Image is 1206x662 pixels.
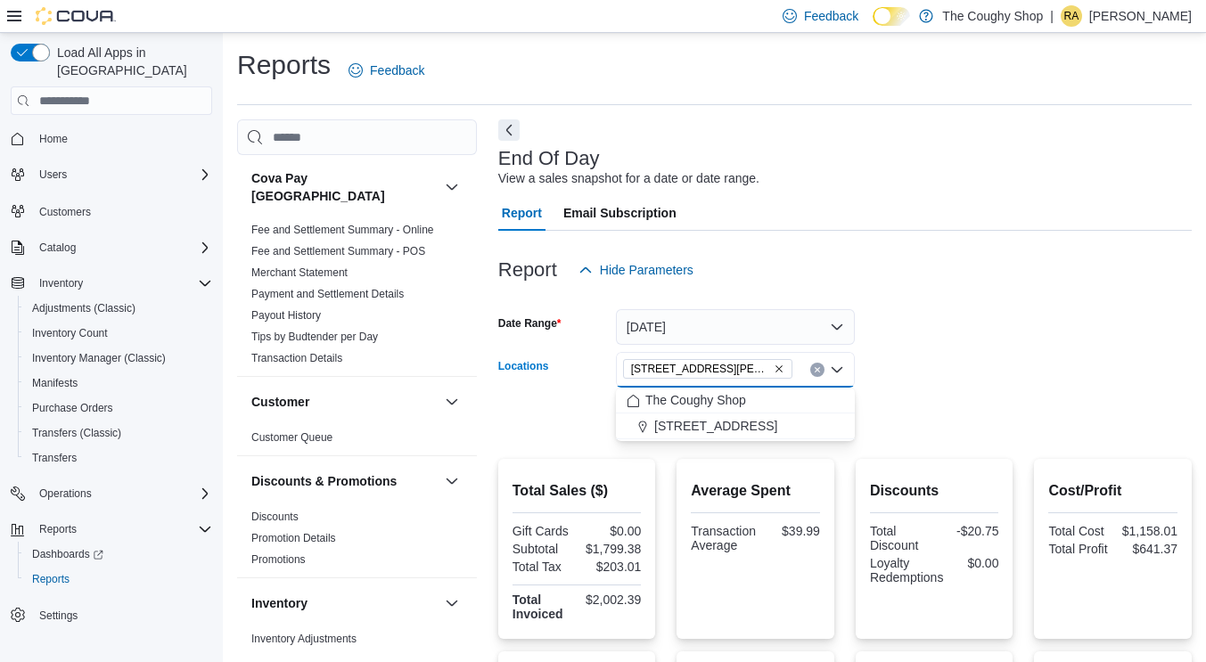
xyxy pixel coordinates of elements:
[18,542,219,567] a: Dashboards
[580,542,641,556] div: $1,799.38
[25,372,85,394] a: Manifests
[32,351,166,365] span: Inventory Manager (Classic)
[251,553,306,566] a: Promotions
[32,164,74,185] button: Users
[39,522,77,536] span: Reports
[32,519,212,540] span: Reports
[251,472,438,490] button: Discounts & Promotions
[498,148,600,169] h3: End Of Day
[513,480,642,502] h2: Total Sales ($)
[39,168,67,182] span: Users
[645,391,746,409] span: The Coughy Shop
[39,241,76,255] span: Catalog
[251,308,321,323] span: Payout History
[251,472,397,490] h3: Discounts & Promotions
[25,543,212,565] span: Dashboards
[32,572,70,586] span: Reports
[32,237,83,258] button: Catalog
[4,235,219,260] button: Catalog
[763,524,820,538] div: $39.99
[870,524,931,552] div: Total Discount
[870,556,944,584] div: Loyalty Redemptions
[25,323,212,344] span: Inventory Count
[18,396,219,421] button: Purchase Orders
[50,44,212,79] span: Load All Apps in [GEOGRAPHIC_DATA]
[774,364,784,374] button: Remove 4621 Albert Street from selection in this group
[32,326,108,340] span: Inventory Count
[25,397,212,419] span: Purchase Orders
[502,195,542,231] span: Report
[25,568,212,590] span: Reports
[870,480,999,502] h2: Discounts
[18,321,219,346] button: Inventory Count
[32,426,121,440] span: Transfers (Classic)
[251,552,306,567] span: Promotions
[441,593,463,614] button: Inventory
[498,259,557,281] h3: Report
[251,430,332,445] span: Customer Queue
[32,604,212,626] span: Settings
[25,568,77,590] a: Reports
[39,132,68,146] span: Home
[1089,5,1192,27] p: [PERSON_NAME]
[251,244,425,258] span: Fee and Settlement Summary - POS
[32,200,212,222] span: Customers
[691,524,756,552] div: Transaction Average
[513,560,573,574] div: Total Tax
[25,372,212,394] span: Manifests
[4,198,219,224] button: Customers
[32,451,77,465] span: Transfers
[1050,5,1054,27] p: |
[251,594,308,612] h3: Inventory
[830,363,844,377] button: Close list of options
[498,119,520,141] button: Next
[950,556,998,570] div: $0.00
[498,359,549,373] label: Locations
[251,266,348,279] a: Merchant Statement
[251,511,299,523] a: Discounts
[580,524,641,538] div: $0.00
[237,219,477,376] div: Cova Pay [GEOGRAPHIC_DATA]
[251,224,434,236] a: Fee and Settlement Summary - Online
[32,273,90,294] button: Inventory
[32,547,103,561] span: Dashboards
[251,352,342,364] a: Transaction Details
[251,287,404,301] span: Payment and Settlement Details
[25,447,212,469] span: Transfers
[18,371,219,396] button: Manifests
[32,127,212,150] span: Home
[513,524,573,538] div: Gift Cards
[1117,542,1177,556] div: $641.37
[370,61,424,79] span: Feedback
[251,266,348,280] span: Merchant Statement
[804,7,858,25] span: Feedback
[251,510,299,524] span: Discounts
[36,7,116,25] img: Cova
[39,205,91,219] span: Customers
[810,363,825,377] button: Clear input
[18,567,219,592] button: Reports
[1061,5,1082,27] div: Roberto Apodaca
[251,169,438,205] button: Cova Pay [GEOGRAPHIC_DATA]
[513,593,563,621] strong: Total Invoiced
[32,237,212,258] span: Catalog
[25,347,212,369] span: Inventory Manager (Classic)
[4,602,219,628] button: Settings
[600,261,693,279] span: Hide Parameters
[441,176,463,198] button: Cova Pay [GEOGRAPHIC_DATA]
[251,288,404,300] a: Payment and Settlement Details
[616,388,855,413] button: The Coughy Shop
[251,594,438,612] button: Inventory
[32,483,212,504] span: Operations
[4,517,219,542] button: Reports
[32,201,98,223] a: Customers
[616,413,855,439] button: [STREET_ADDRESS]
[498,316,562,331] label: Date Range
[32,376,78,390] span: Manifests
[623,359,792,379] span: 4621 Albert Street
[39,276,83,290] span: Inventory
[25,447,84,469] a: Transfers
[4,162,219,187] button: Users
